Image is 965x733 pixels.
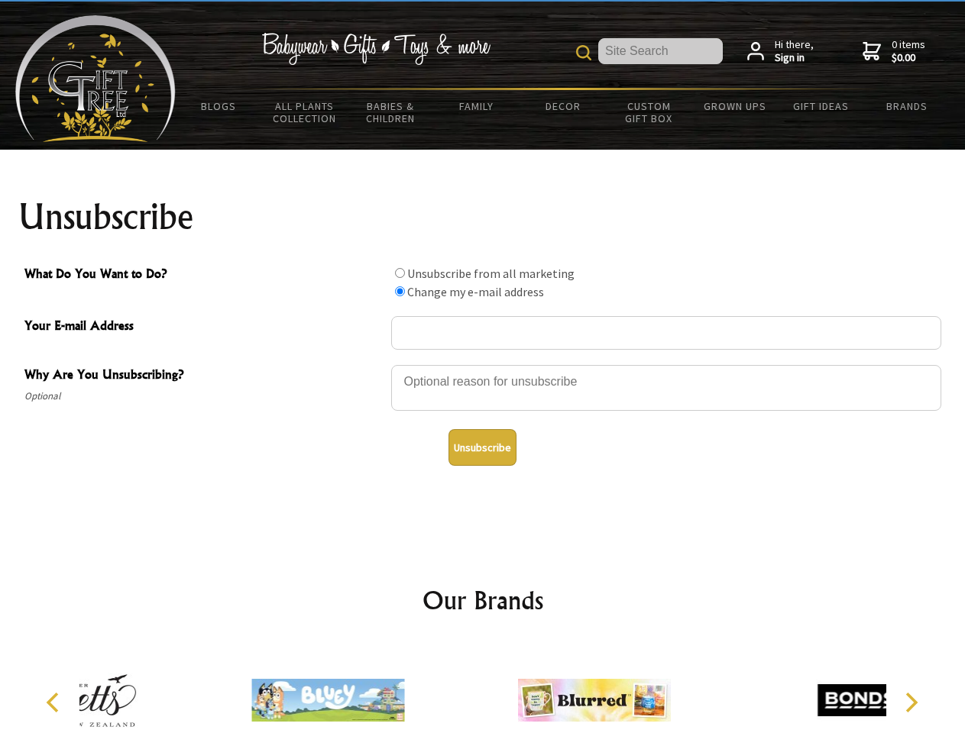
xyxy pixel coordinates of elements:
[863,38,925,65] a: 0 items$0.00
[391,365,941,411] textarea: Why Are You Unsubscribing?
[894,686,928,719] button: Next
[176,90,262,122] a: BLOGS
[261,33,491,65] img: Babywear - Gifts - Toys & more
[778,90,864,122] a: Gift Ideas
[24,387,384,405] span: Optional
[24,316,384,338] span: Your E-mail Address
[395,286,405,296] input: What Do You Want to Do?
[262,90,348,134] a: All Plants Collection
[892,51,925,65] strong: $0.00
[395,268,405,278] input: What Do You Want to Do?
[448,429,517,466] button: Unsubscribe
[391,316,941,350] input: Your E-mail Address
[598,38,723,64] input: Site Search
[434,90,520,122] a: Family
[24,264,384,286] span: What Do You Want to Do?
[31,582,935,618] h2: Our Brands
[18,199,947,235] h1: Unsubscribe
[606,90,692,134] a: Custom Gift Box
[775,38,814,65] span: Hi there,
[775,51,814,65] strong: Sign in
[15,15,176,142] img: Babyware - Gifts - Toys and more...
[520,90,606,122] a: Decor
[38,686,72,719] button: Previous
[407,266,575,281] label: Unsubscribe from all marketing
[348,90,434,134] a: Babies & Children
[576,45,591,60] img: product search
[24,365,384,387] span: Why Are You Unsubscribing?
[407,284,544,299] label: Change my e-mail address
[691,90,778,122] a: Grown Ups
[864,90,950,122] a: Brands
[892,37,925,65] span: 0 items
[747,38,814,65] a: Hi there,Sign in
